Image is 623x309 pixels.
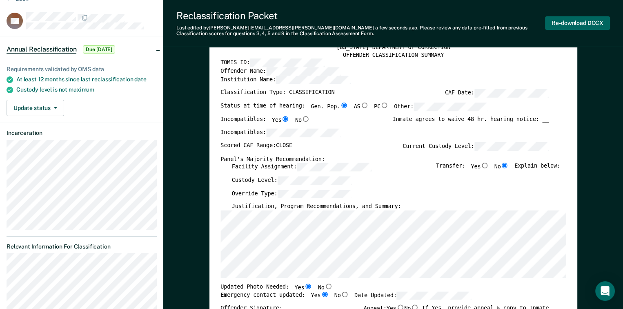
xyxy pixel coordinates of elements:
[320,291,329,297] input: Yes
[277,176,352,185] input: Custody Level:
[302,116,310,121] input: No
[276,76,351,84] input: Institution Name:
[494,163,509,171] label: No
[231,163,371,171] label: Facility Assignment:
[7,130,157,137] dt: Incarceration
[396,291,471,300] input: Date Updated:
[220,116,309,128] div: Incompatibles:
[324,284,332,289] input: No
[501,163,509,168] input: No
[176,10,545,22] div: Reclassification Packet
[340,103,348,108] input: Gen. Pop.
[69,86,94,93] span: maximum
[311,291,329,300] label: Yes
[271,116,289,123] label: Yes
[471,163,489,171] label: Yes
[436,163,560,176] div: Transfer: Explain below:
[16,76,157,83] div: At least 12 months since last reclassification
[297,163,372,171] input: Facility Assignment:
[7,45,76,54] span: Annual Reclassification
[474,89,549,98] input: CAF Date:
[220,89,334,98] label: Classification Type: CLASSIFICATION
[220,58,325,67] label: TOMIS ID:
[220,284,332,291] div: Updated Photo Needed:
[360,103,368,108] input: AS
[375,25,417,31] span: a few seconds ago
[220,44,566,51] div: [US_STATE] DEPARTMENT OF CORRECTION
[7,100,64,116] button: Update status
[266,129,341,137] input: Incompatibles:
[250,58,325,67] input: TOMIS ID:
[374,103,388,111] label: PC
[354,291,472,300] label: Date Updated:
[340,291,349,297] input: No
[7,243,157,250] dt: Relevant Information For Classification
[220,291,471,305] div: Emergency contact updated:
[220,67,340,76] label: Offender Name:
[220,129,340,137] label: Incompatibles:
[295,116,310,123] label: No
[231,190,352,198] label: Override Type:
[304,284,312,289] input: Yes
[595,281,615,301] div: Open Intercom Messenger
[220,156,549,163] div: Panel's Majority Recommendation:
[380,103,388,108] input: PC
[220,142,292,151] label: Scored CAF Range: CLOSE
[231,203,401,210] label: Justification, Program Recommendations, and Summary:
[134,76,146,83] span: date
[281,116,289,121] input: Yes
[220,103,488,116] div: Status at time of hearing:
[394,103,488,111] label: Other:
[277,190,352,198] input: Override Type:
[392,116,549,128] div: Inmate agrees to waive 48 hr. hearing notice: __
[16,86,157,93] div: Custody level is not
[403,142,549,151] label: Current Custody Level:
[354,103,368,111] label: AS
[220,51,566,59] div: OFFENDER CLASSIFICATION SUMMARY
[474,142,549,151] input: Current Custody Level:
[7,66,157,73] div: Requirements validated by OMS data
[83,45,115,54] span: Due [DATE]
[318,284,332,291] label: No
[545,16,610,30] button: Re-download DOCX
[414,103,488,111] input: Other:
[445,89,549,98] label: CAF Date:
[231,176,352,185] label: Custody Level:
[220,76,350,84] label: Institution Name:
[176,25,545,37] div: Last edited by [PERSON_NAME][EMAIL_ADDRESS][PERSON_NAME][DOMAIN_NAME] . Please review any data pr...
[334,291,349,300] label: No
[266,67,341,76] input: Offender Name:
[481,163,489,168] input: Yes
[294,284,312,291] label: Yes
[311,103,348,111] label: Gen. Pop.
